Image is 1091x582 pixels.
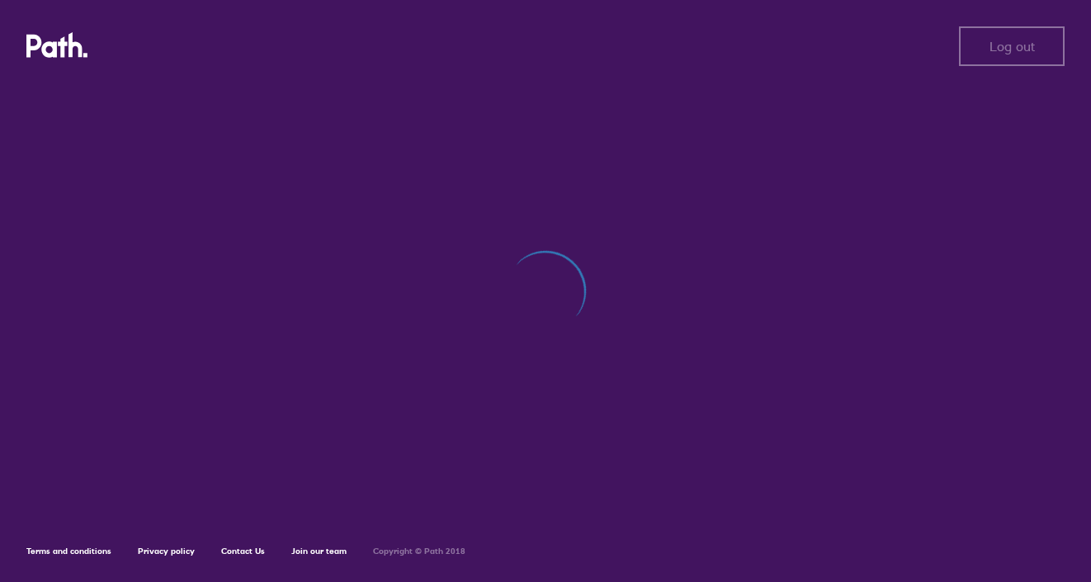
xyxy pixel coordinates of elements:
button: Log out [959,26,1065,66]
span: Log out [989,39,1035,54]
a: Terms and conditions [26,546,111,556]
a: Privacy policy [138,546,195,556]
h6: Copyright © Path 2018 [373,547,465,556]
a: Join our team [291,546,347,556]
a: Contact Us [221,546,265,556]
